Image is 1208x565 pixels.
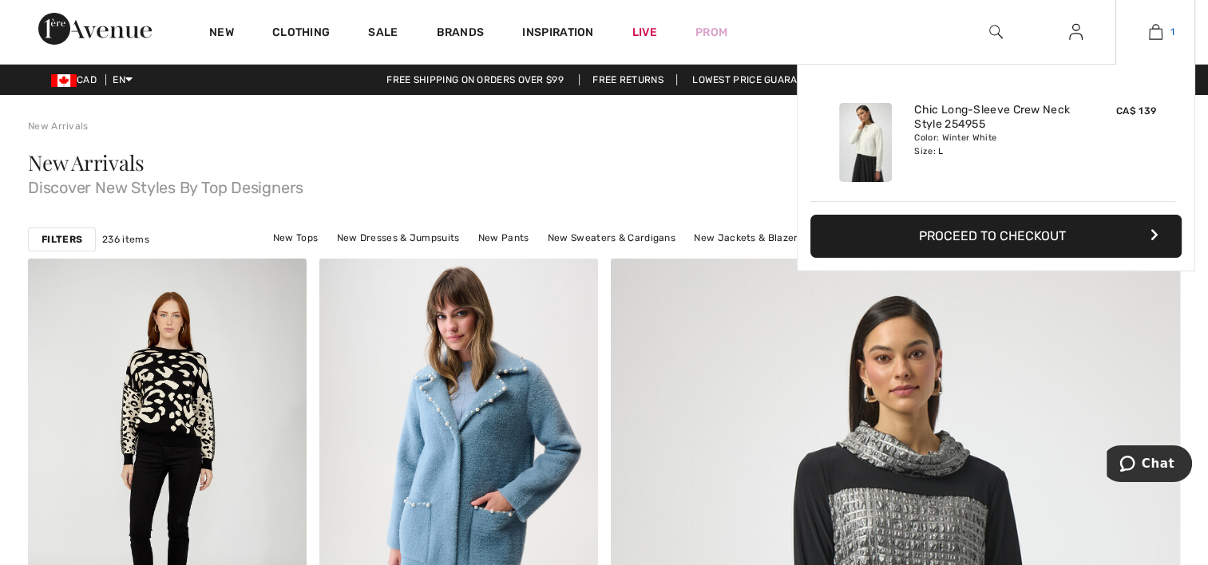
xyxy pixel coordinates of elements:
span: Discover New Styles By Top Designers [28,173,1180,196]
span: New Arrivals [28,148,144,176]
a: 1 [1116,22,1194,41]
div: Color: Winter White Size: L [914,132,1071,157]
a: Free Returns [579,74,677,85]
a: Sign In [1056,22,1095,42]
img: My Info [1069,22,1083,41]
span: CAD [51,74,103,85]
a: Sale [368,26,398,42]
a: Free shipping on orders over $99 [374,74,576,85]
img: Chic Long-Sleeve Crew Neck Style 254955 [839,103,892,182]
span: EN [113,74,133,85]
a: Chic Long-Sleeve Crew Neck Style 254955 [914,103,1071,132]
span: 1 [1170,25,1174,39]
span: 236 items [102,232,149,247]
a: Lowest Price Guarantee [679,74,834,85]
a: New [209,26,234,42]
a: Prom [695,24,727,41]
a: Brands [437,26,485,42]
a: New Dresses & Jumpsuits [329,227,468,248]
a: Live [632,24,657,41]
iframe: Opens a widget where you can chat to one of our agents [1107,445,1192,485]
strong: Filters [42,232,82,247]
a: New Sweaters & Cardigans [540,227,683,248]
span: Inspiration [522,26,593,42]
a: Clothing [272,26,330,42]
a: New Pants [470,227,537,248]
a: New Arrivals [28,121,89,132]
a: New Jackets & Blazers [686,227,810,248]
img: search the website [989,22,1003,41]
img: My Bag [1149,22,1162,41]
button: Proceed to Checkout [810,215,1182,258]
a: New Tops [265,227,326,248]
span: CA$ 139 [1116,105,1156,117]
img: Canadian Dollar [51,74,77,87]
img: 1ère Avenue [38,13,152,45]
